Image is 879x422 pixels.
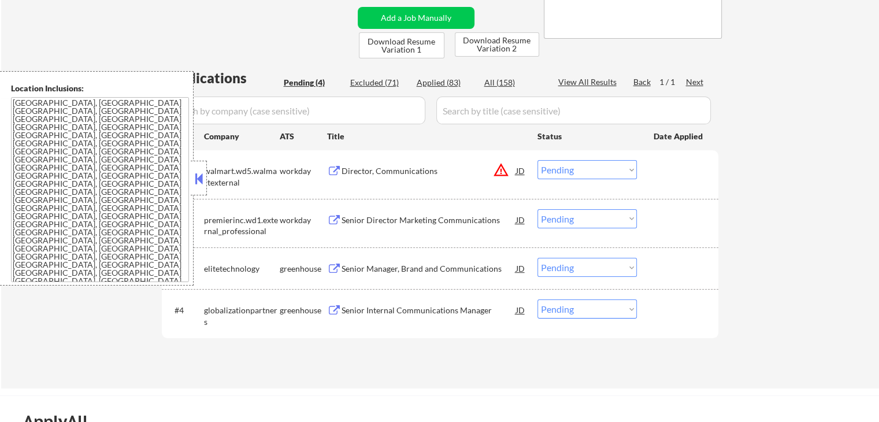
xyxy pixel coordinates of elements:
div: #4 [175,305,195,316]
button: warning_amber [493,162,509,178]
div: ATS [280,131,327,142]
div: Senior Manager, Brand and Communications [342,263,516,275]
div: Excluded (71) [350,77,408,88]
div: JD [515,209,526,230]
div: JD [515,258,526,279]
div: Next [686,76,704,88]
div: View All Results [558,76,620,88]
div: Date Applied [654,131,704,142]
div: All (158) [484,77,542,88]
div: Back [633,76,652,88]
div: Senior Internal Communications Manager [342,305,516,316]
div: Applications [165,71,280,85]
div: Director, Communications [342,165,516,177]
div: Location Inclusions: [11,83,189,94]
div: elitetechnology [204,263,280,275]
button: Add a Job Manually [358,7,474,29]
div: greenhouse [280,263,327,275]
div: 1 / 1 [659,76,686,88]
div: Pending (4) [284,77,342,88]
div: walmart.wd5.walmartexternal [204,165,280,188]
button: Download Resume Variation 2 [455,32,539,57]
input: Search by company (case sensitive) [165,97,425,124]
div: premierinc.wd1.external_professional [204,214,280,237]
div: greenhouse [280,305,327,316]
input: Search by title (case sensitive) [436,97,711,124]
div: Status [537,125,637,146]
div: Senior Director Marketing Communications [342,214,516,226]
div: JD [515,299,526,320]
div: workday [280,165,327,177]
div: globalizationpartners [204,305,280,327]
div: JD [515,160,526,181]
div: Applied (83) [417,77,474,88]
button: Download Resume Variation 1 [359,32,444,58]
div: Title [327,131,526,142]
div: Company [204,131,280,142]
div: workday [280,214,327,226]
